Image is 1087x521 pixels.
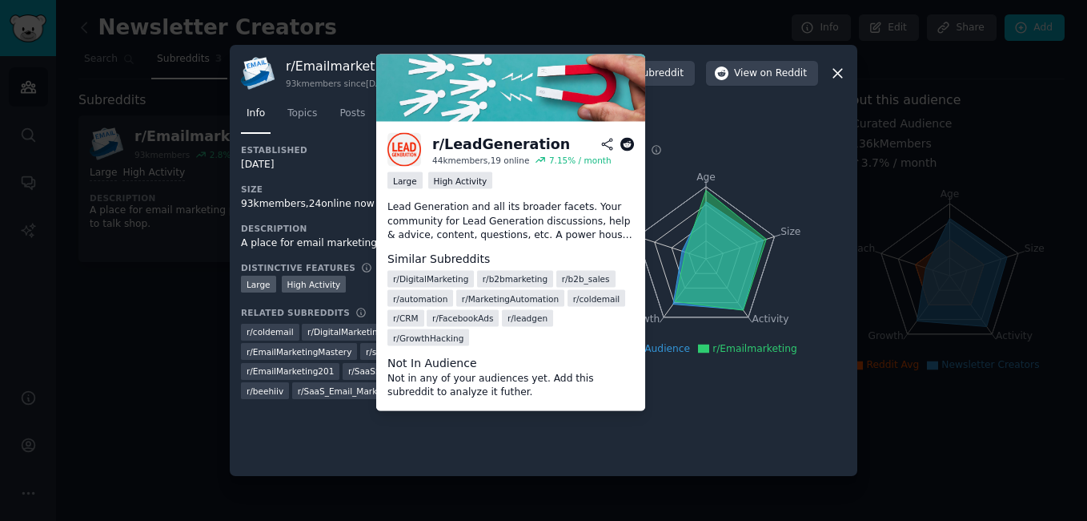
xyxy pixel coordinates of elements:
[507,313,548,324] span: r/ leadgen
[241,101,271,134] a: Info
[286,58,395,75] h3: r/ Emailmarketing
[432,135,570,155] div: r/ LeadGeneration
[624,314,660,325] tspan: Growth
[241,236,543,251] div: A place for email marketing professionals to talk shop.
[241,307,350,318] h3: Related Subreddits
[432,154,529,165] div: 44k members, 19 online
[483,273,548,285] span: r/ b2bmarketing
[241,158,543,172] div: [DATE]
[428,172,493,189] div: High Activity
[706,61,818,87] button: Viewon Reddit
[387,371,634,399] dd: Not in any of your audiences yet. Add this subreddit to analyze it futher.
[366,346,439,357] span: r/ salestechniques
[387,251,634,268] dt: Similar Subreddits
[734,67,807,81] span: View
[393,313,419,324] span: r/ CRM
[241,197,543,212] div: 93k members, 24 online now
[282,276,347,293] div: High Activity
[241,276,276,293] div: Large
[247,386,283,397] span: r/ beehiiv
[298,386,399,397] span: r/ SaaS_Email_Marketing
[241,144,543,155] h3: Established
[387,200,634,243] p: Lead Generation and all its broader facets. Your community for Lead Generation discussions, help ...
[376,55,645,122] img: Lead Generation
[241,184,543,195] h3: Size
[636,67,684,81] span: Subreddit
[286,78,395,89] div: 93k members since [DATE]
[387,172,423,189] div: Large
[621,343,690,354] span: This Audience
[462,293,559,304] span: r/ MarketingAutomation
[247,326,294,337] span: r/ coldemail
[339,107,365,121] span: Posts
[752,314,789,325] tspan: Activity
[549,154,612,165] div: 7.15 % / month
[241,262,355,273] h3: Distinctive Features
[247,366,334,377] span: r/ EmailMarketing201
[241,56,275,90] img: Emailmarketing
[247,107,265,121] span: Info
[573,293,620,304] span: r/ coldemail
[562,273,610,285] span: r/ b2b_sales
[247,346,351,357] span: r/ EmailMarketingMastery
[348,366,398,377] span: r/ SaaSSales
[241,223,543,234] h3: Description
[307,326,383,337] span: r/ DigitalMarketing
[432,313,493,324] span: r/ FacebookAds
[712,343,797,354] span: r/Emailmarketing
[387,133,421,167] img: LeadGeneration
[282,101,323,134] a: Topics
[393,273,468,285] span: r/ DigitalMarketing
[760,67,807,81] span: on Reddit
[287,107,317,121] span: Topics
[387,354,634,371] dt: Not In Audience
[696,172,716,183] tspan: Age
[393,332,463,343] span: r/ GrowthHacking
[780,226,800,237] tspan: Size
[334,101,371,134] a: Posts
[393,293,447,304] span: r/ automation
